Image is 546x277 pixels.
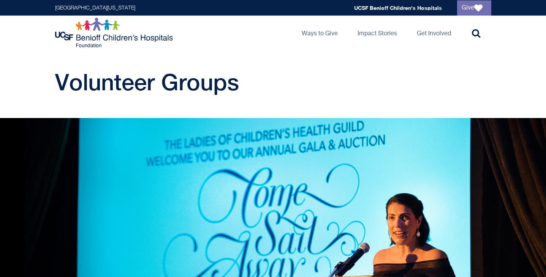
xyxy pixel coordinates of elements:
[296,16,344,50] a: Ways to Give
[411,16,457,50] a: Get Involved
[55,69,239,95] span: Volunteer Groups
[354,5,442,11] a: UCSF Benioff Children's Hospitals
[55,5,135,11] a: [GEOGRAPHIC_DATA][US_STATE]
[55,17,175,48] img: Logo for UCSF Benioff Children's Hospitals Foundation
[457,0,491,16] a: Give
[351,16,403,50] a: Impact Stories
